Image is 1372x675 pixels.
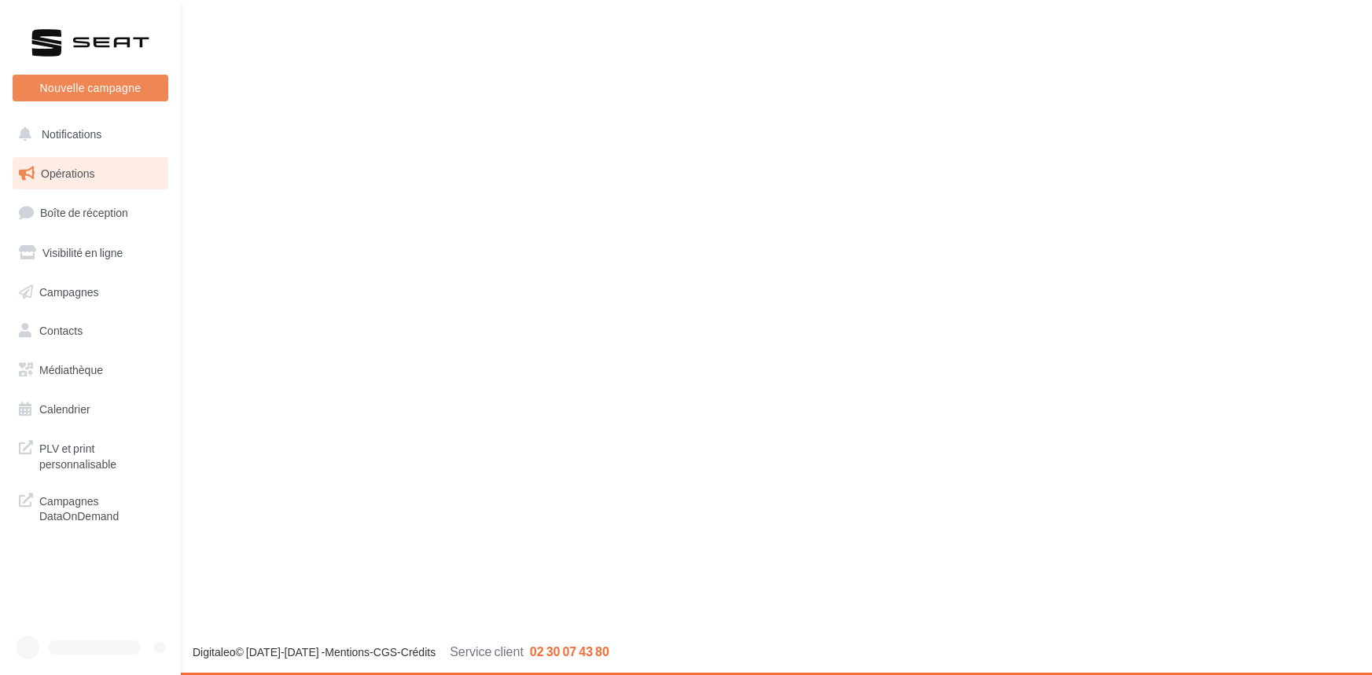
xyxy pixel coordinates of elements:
a: Médiathèque [9,354,171,387]
a: Digitaleo [193,645,235,658]
a: Campagnes DataOnDemand [9,484,171,530]
span: Campagnes [39,284,99,298]
span: PLV et print personnalisable [39,438,162,471]
button: Notifications [9,118,165,151]
a: Opérations [9,157,171,190]
a: Contacts [9,314,171,347]
button: Nouvelle campagne [13,75,168,101]
span: Calendrier [39,402,90,416]
span: © [DATE]-[DATE] - - - [193,645,609,658]
span: Notifications [42,127,101,141]
span: Contacts [39,324,83,337]
span: Médiathèque [39,363,103,376]
span: Campagnes DataOnDemand [39,490,162,524]
a: Calendrier [9,393,171,426]
span: 02 30 07 43 80 [530,644,609,658]
a: Boîte de réception [9,196,171,229]
a: Campagnes [9,276,171,309]
a: Mentions [325,645,370,658]
a: PLV et print personnalisable [9,431,171,478]
span: Opérations [41,167,94,180]
span: Boîte de réception [40,206,128,219]
span: Service client [450,644,524,658]
a: Crédits [401,645,436,658]
a: Visibilité en ligne [9,237,171,270]
a: CGS [373,645,397,658]
span: Visibilité en ligne [42,246,123,259]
